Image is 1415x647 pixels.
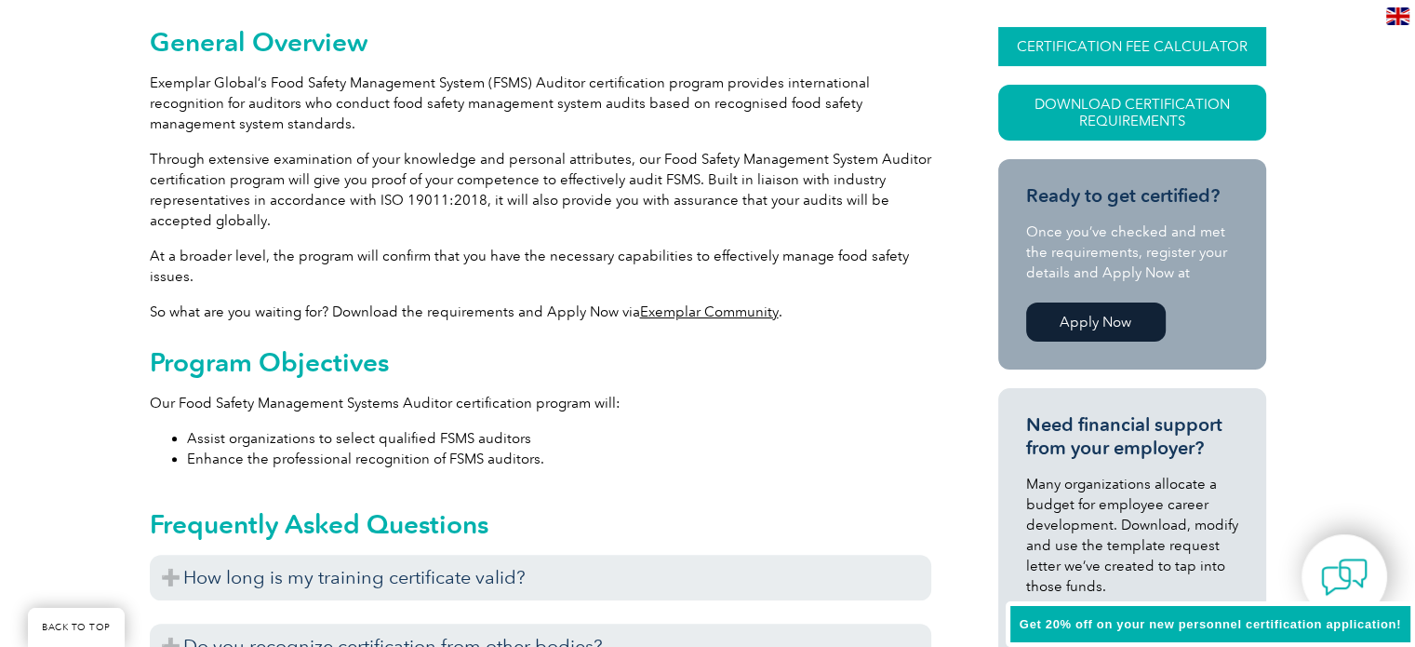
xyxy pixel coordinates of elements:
[150,302,931,322] p: So what are you waiting for? Download the requirements and Apply Now via .
[1026,413,1238,460] h3: Need financial support from your employer?
[998,27,1266,66] a: CERTIFICATION FEE CALCULATOR
[150,73,931,134] p: Exemplar Global’s Food Safety Management System (FSMS) Auditor certification program provides int...
[187,428,931,449] li: Assist organizations to select qualified FSMS auditors
[1321,554,1368,600] img: contact-chat.png
[150,347,931,377] h2: Program Objectives
[187,449,931,469] li: Enhance the professional recognition of FSMS auditors.
[1026,222,1238,283] p: Once you’ve checked and met the requirements, register your details and Apply Now at
[150,393,931,413] p: Our Food Safety Management Systems Auditor certification program will:
[640,303,779,320] a: Exemplar Community
[150,27,931,57] h2: General Overview
[1026,303,1166,342] a: Apply Now
[150,149,931,231] p: Through extensive examination of your knowledge and personal attributes, our Food Safety Manageme...
[150,246,931,287] p: At a broader level, the program will confirm that you have the necessary capabilities to effectiv...
[1020,617,1401,631] span: Get 20% off on your new personnel certification application!
[150,555,931,600] h3: How long is my training certificate valid?
[1026,184,1238,208] h3: Ready to get certified?
[150,509,931,539] h2: Frequently Asked Questions
[28,608,125,647] a: BACK TO TOP
[1026,474,1238,597] p: Many organizations allocate a budget for employee career development. Download, modify and use th...
[998,85,1266,141] a: Download Certification Requirements
[1386,7,1409,25] img: en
